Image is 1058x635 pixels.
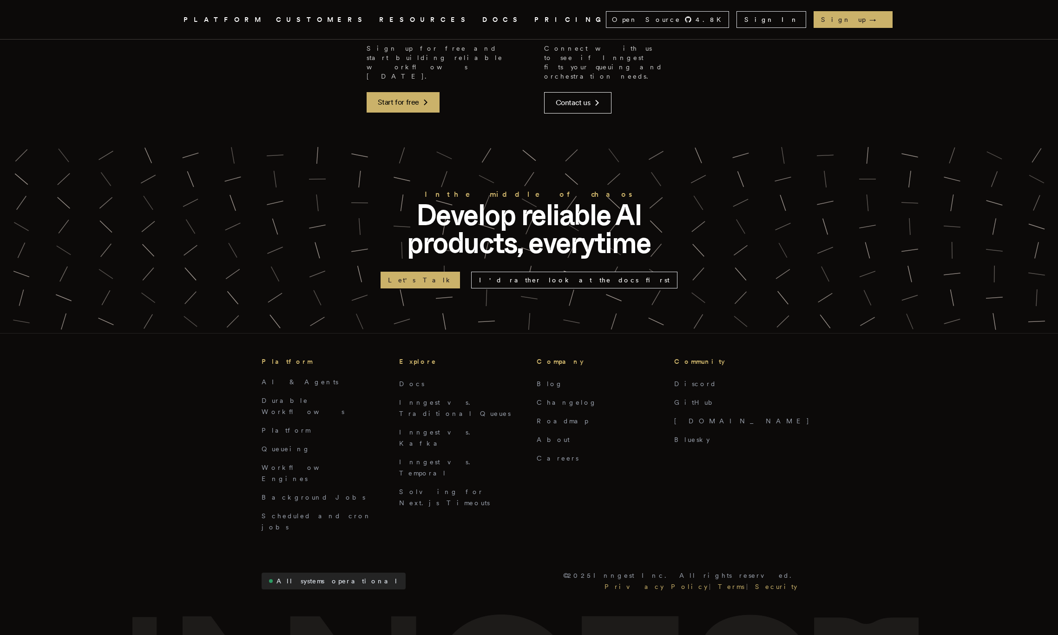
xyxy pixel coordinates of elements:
a: Changelog [537,399,597,406]
a: Blog [537,380,563,388]
a: About [537,436,570,443]
span: → [869,15,885,24]
a: Inngest vs. Traditional Queues [399,399,511,417]
div: | [746,581,753,592]
button: RESOURCES [379,14,471,26]
h2: In the middle of chaos [381,188,678,201]
a: Inngest vs. Kafka [399,428,476,447]
a: Roadmap [537,417,588,425]
h3: Explore [399,356,522,367]
h3: Company [537,356,659,367]
a: Start for free [367,92,440,113]
a: Workflow Engines [262,464,342,482]
a: Platform [262,427,310,434]
a: Queueing [262,445,310,453]
a: Inngest vs. Temporal [399,458,476,477]
a: Contact us [544,92,611,114]
button: PLATFORM [184,14,265,26]
p: © 2025 Inngest Inc. All rights reserved. [563,570,797,581]
a: Privacy Policy [603,581,709,592]
span: Open Source [612,15,681,24]
a: Bluesky [674,436,710,443]
a: All systems operational [262,573,406,589]
h3: Community [674,356,797,367]
h3: Platform [262,356,384,367]
a: CUSTOMERS [276,14,368,26]
a: AI & Agents [262,378,338,386]
p: Develop reliable AI products, everytime [381,201,678,257]
a: Docs [399,380,424,388]
a: Security [753,581,797,592]
a: [DOMAIN_NAME] [674,417,810,425]
a: DOCS [482,14,523,26]
a: Careers [537,455,578,462]
a: Sign up [814,11,893,28]
p: Sign up for free and start building reliable workflows [DATE]. [367,44,514,81]
a: Solving for Next.js Timeouts [399,488,490,507]
a: Let's Talk [381,272,460,288]
div: | [709,581,716,592]
a: Durable Workflows [262,397,344,415]
a: Discord [674,380,716,388]
a: PRICING [534,14,606,26]
a: Scheduled and cron jobs [262,512,372,531]
p: Connect with us to see if Inngest fits your queuing and orchestration needs. [544,44,692,81]
a: GitHub [674,399,718,406]
span: 4.8 K [696,15,727,24]
a: Terms [716,581,746,592]
a: Sign In [736,11,806,28]
a: I'd rather look at the docs first [471,272,677,288]
a: Background Jobs [262,494,365,501]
